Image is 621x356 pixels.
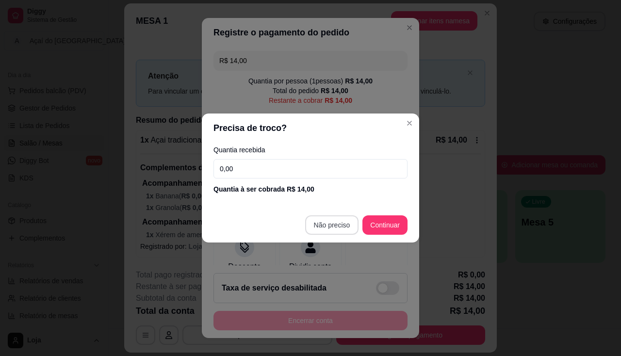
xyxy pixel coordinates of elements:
header: Precisa de troco? [202,113,419,143]
label: Quantia recebida [213,146,408,153]
button: Não preciso [305,215,359,235]
button: Close [402,115,417,131]
button: Continuar [362,215,408,235]
div: Quantia à ser cobrada R$ 14,00 [213,184,408,194]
